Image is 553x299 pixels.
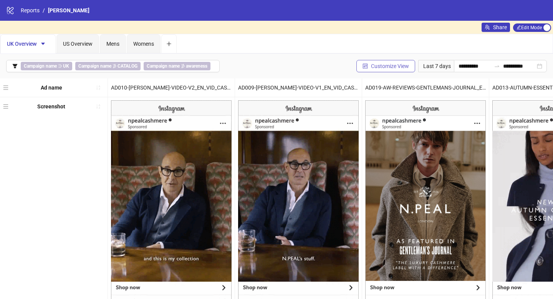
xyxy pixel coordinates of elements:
[147,63,180,69] b: Campaign name
[485,25,490,30] span: usergroup-add
[96,85,101,90] span: sort-ascending
[63,63,69,69] b: UK
[161,34,177,53] button: Add tab
[133,41,154,47] span: Womens
[494,63,500,69] span: to
[494,63,500,69] span: swap-right
[144,62,210,70] span: ∌
[493,24,507,30] span: Share
[19,6,41,15] a: Reports
[108,78,235,97] div: AD010-[PERSON_NAME]-VIDEO-V2_EN_VID_CASHMERE_CP_24092025_M_CC_SC24_USP17_TUCCI_
[186,63,207,69] b: awareness
[166,41,172,47] span: plus
[63,41,93,47] span: US Overview
[3,100,10,113] div: menu
[363,63,368,69] span: control
[371,63,409,69] span: Customize View
[7,41,49,47] span: UK Overview
[235,78,362,97] div: AD009-[PERSON_NAME]-VIDEO-V1_EN_VID_CASHMERE_CP_24092025_M_CC_SC24_USP17_TUCCI_
[12,63,18,69] span: filter
[41,85,62,91] b: Ad name
[356,60,415,72] button: Customize View
[3,104,8,109] span: menu
[106,41,119,47] span: Mens
[6,60,220,72] button: Campaign name ∋ UKCampaign name ∌ CATALOGCampaign name ∌ awareness
[362,78,489,97] div: AD019-AW-REVIEWS-GENTLEMANS-JOURNAL_EN_IMG_CASHMERE_CP_02102025_M_NSE_SC9_USP10_AW25_
[418,60,454,72] div: Last 7 days
[118,63,137,69] b: CATALOG
[75,62,141,70] span: ∌
[37,103,65,110] b: Screenshot
[21,62,72,70] span: ∋
[24,63,57,69] b: Campaign name
[43,6,45,15] li: /
[40,41,46,47] span: caret-down
[78,63,111,69] b: Campaign name
[96,104,101,109] span: sort-ascending
[3,85,8,90] span: menu
[3,81,10,94] div: menu
[482,23,510,32] button: Share
[48,7,89,13] span: [PERSON_NAME]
